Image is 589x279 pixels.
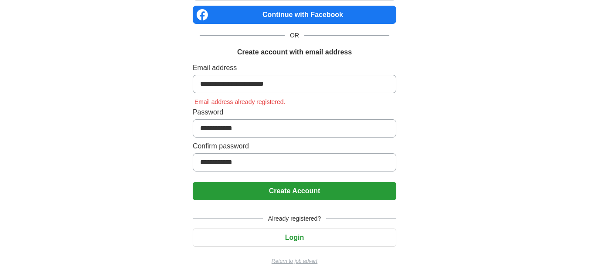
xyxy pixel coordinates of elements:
label: Confirm password [193,141,396,151]
a: Continue with Facebook [193,6,396,24]
span: OR [285,31,304,40]
h1: Create account with email address [237,47,352,57]
label: Password [193,107,396,118]
label: Email address [193,63,396,73]
span: Already registered? [263,214,326,223]
button: Login [193,229,396,247]
button: Create Account [193,182,396,200]
a: Return to job advert [193,257,396,265]
a: Login [193,234,396,241]
span: Email address already registered. [193,98,287,105]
